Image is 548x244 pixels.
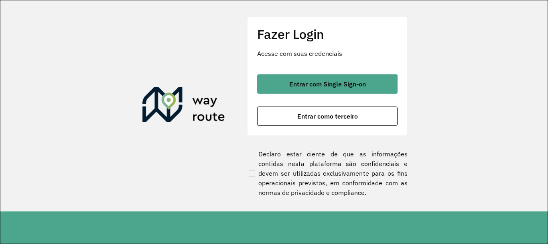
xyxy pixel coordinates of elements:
span: Entrar como terceiro [297,113,358,119]
p: Acesse com suas credenciais [257,49,398,58]
label: Declaro estar ciente de que as informações contidas nesta plataforma são confidenciais e devem se... [247,149,408,197]
img: Roteirizador AmbevTech [142,87,225,125]
button: button [257,107,398,126]
button: button [257,74,398,94]
h2: Fazer Login [257,27,398,42]
span: Entrar com Single Sign-on [289,81,366,87]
